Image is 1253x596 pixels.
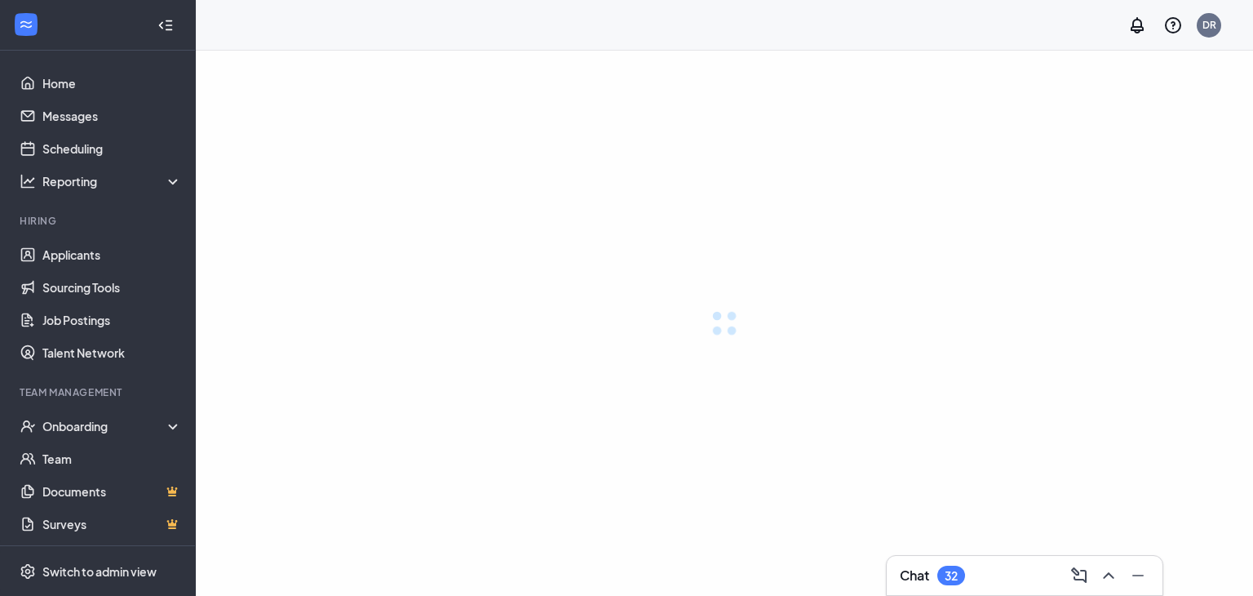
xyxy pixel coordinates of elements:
[42,418,183,434] div: Onboarding
[42,336,182,369] a: Talent Network
[18,16,34,33] svg: WorkstreamLogo
[20,418,36,434] svg: UserCheck
[157,17,174,33] svg: Collapse
[1202,18,1216,32] div: DR
[20,385,179,399] div: Team Management
[20,214,179,228] div: Hiring
[1069,566,1089,585] svg: ComposeMessage
[42,100,182,132] a: Messages
[20,563,36,580] svg: Settings
[945,569,958,583] div: 32
[42,173,183,189] div: Reporting
[1094,563,1120,589] button: ChevronUp
[42,132,182,165] a: Scheduling
[42,508,182,540] a: SurveysCrown
[42,238,182,271] a: Applicants
[1163,16,1183,35] svg: QuestionInfo
[900,567,929,585] h3: Chat
[42,475,182,508] a: DocumentsCrown
[20,173,36,189] svg: Analysis
[1128,566,1148,585] svg: Minimize
[1099,566,1118,585] svg: ChevronUp
[42,563,157,580] div: Switch to admin view
[42,304,182,336] a: Job Postings
[42,271,182,304] a: Sourcing Tools
[1123,563,1149,589] button: Minimize
[1065,563,1091,589] button: ComposeMessage
[42,67,182,100] a: Home
[42,443,182,475] a: Team
[1127,16,1147,35] svg: Notifications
